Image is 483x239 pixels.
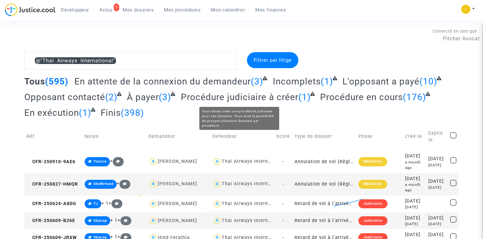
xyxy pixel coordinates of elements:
[94,219,107,223] span: Skycop
[274,123,292,150] td: Score
[405,198,424,205] div: [DATE]
[405,204,424,210] div: [DATE]
[79,108,91,118] span: (1)
[5,3,56,16] img: jc-logo.svg
[358,157,387,166] div: Médiation
[158,181,197,187] div: [PERSON_NAME]
[292,173,356,195] td: Annulation de vol (Règlement CE n°261/2004)
[211,7,245,13] span: Mon calendrier
[403,123,426,150] td: Créé le
[433,29,480,34] span: Connecté en tant que :
[117,181,130,186] span: +
[461,5,470,14] img: f0b917ab549025eb3af43f3c4438ad5d
[273,76,321,87] span: Incomplets
[149,199,158,209] img: icon-user.svg
[149,179,158,189] img: icon-user.svg
[292,123,356,150] td: Type de dossier
[27,159,75,164] span: CFR-250910-9AE6
[405,175,424,182] div: [DATE]
[405,153,424,160] div: [DATE]
[158,201,197,206] div: [PERSON_NAME]
[358,180,387,189] div: Médiation
[99,7,113,13] span: Actus
[405,231,424,238] div: [DATE]
[342,76,419,87] span: L'opposant a payé
[24,92,105,102] span: Opposant contacté
[405,160,424,171] div: a month ago
[159,5,206,15] a: Mes procédures
[158,218,197,223] div: [PERSON_NAME]
[405,215,424,222] div: [DATE]
[254,57,292,63] span: Filtrer par litige
[24,76,45,87] span: Tous
[222,159,285,164] div: Thai Airways International
[118,5,159,15] a: Mes dossiers
[110,218,118,223] span: + 1
[110,158,124,164] span: +
[24,108,79,118] span: En exécution
[292,212,356,229] td: Retard de vol à l'arrivée (Règlement CE n°261/2004)
[356,123,403,150] td: Phase
[101,201,109,206] span: + 1
[27,218,75,223] span: CFR-250609-B26E
[206,5,250,15] a: Mon calendrier
[94,159,107,163] span: Yource
[282,218,284,223] span: -
[292,195,356,212] td: Retard de vol à l'arrivée (Règlement CE n°261/2004)
[428,231,446,238] div: [DATE]
[24,123,82,150] td: Réf.
[158,159,197,164] div: [PERSON_NAME]
[146,123,210,150] td: Demandeur
[405,221,424,227] div: [DATE]
[212,199,222,209] img: icon-user.svg
[114,4,119,11] div: 5
[358,216,387,225] div: Judiciaire
[222,201,285,206] div: Thai Airways International
[127,92,159,102] span: À payer
[121,108,144,118] span: (398)
[159,92,171,102] span: (3)
[94,202,98,206] span: TJ
[428,178,446,185] div: [DATE]
[428,163,446,168] div: [DATE]
[428,185,446,190] div: [DATE]
[94,182,113,186] span: SkyRefund
[27,201,76,206] span: CFR-250624-A8DG
[74,76,251,87] span: En attente de la connexion du demandeur
[123,7,154,13] span: Mes dossiers
[250,5,291,15] a: Mes finances
[251,76,263,87] span: (3)
[105,92,118,102] span: (2)
[282,159,284,164] span: -
[426,123,448,150] td: Expire le
[320,92,403,102] span: Procédure en cours
[149,216,158,226] img: icon-user.svg
[212,157,222,166] img: icon-user.svg
[212,216,222,226] img: icon-user.svg
[181,92,298,102] span: Procédure judiciaire à créer
[292,150,356,173] td: Annulation de vol (Règlement CE n°261/2004)
[149,157,158,166] img: icon-user.svg
[212,179,222,189] img: icon-user.svg
[255,7,286,13] span: Mes finances
[428,155,446,163] div: [DATE]
[164,7,201,13] span: Mes procédures
[428,221,446,227] div: [DATE]
[428,215,446,222] div: [DATE]
[101,108,121,118] span: Finis
[222,181,285,187] div: Thai Airways International
[298,92,311,102] span: (1)
[403,92,426,102] span: (176)
[358,199,387,208] div: Judiciaire
[118,218,131,223] span: +
[222,218,285,223] div: Thai Airways International
[27,181,78,187] span: CFR-250827-HMQR
[282,181,284,187] span: -
[321,76,333,87] span: (1)
[109,201,122,206] span: +
[61,7,89,13] span: Développeur
[56,5,94,15] a: Développeur
[405,182,424,193] div: a month ago
[94,5,118,15] a: 5Actus
[210,123,274,150] td: Defendeur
